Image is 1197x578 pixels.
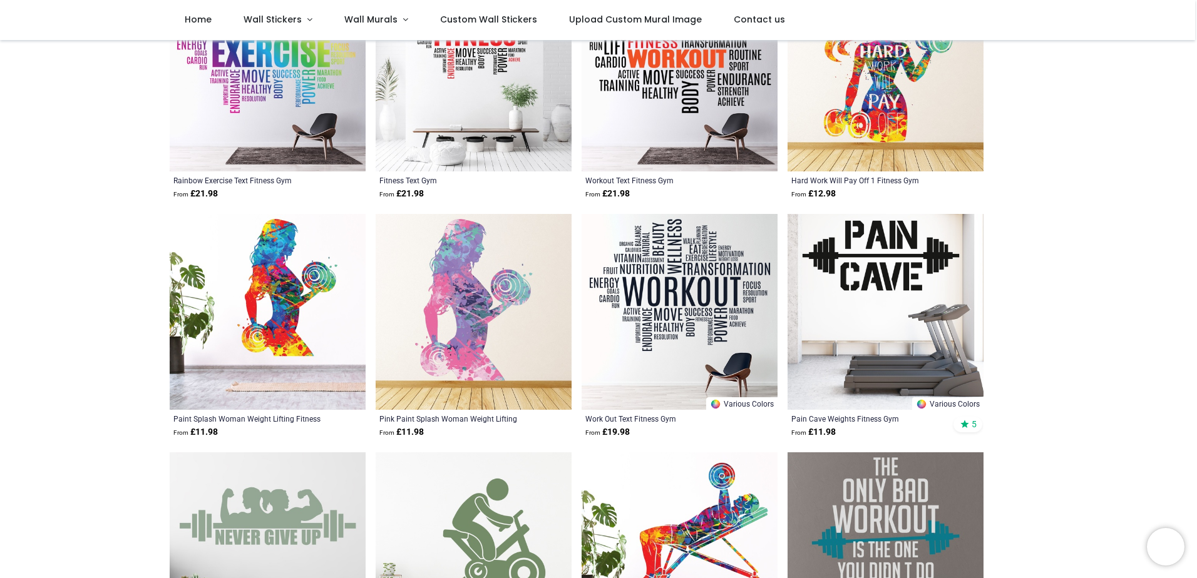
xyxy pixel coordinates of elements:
[791,191,806,198] span: From
[379,175,530,185] a: Fitness Text Gym
[173,429,188,436] span: From
[585,191,600,198] span: From
[791,413,942,423] a: Pain Cave Weights Fitness Gym
[912,397,984,410] a: Various Colors
[582,214,778,410] img: Work Out Text Fitness Gym Wall Sticker
[585,429,600,436] span: From
[379,413,530,423] a: Pink Paint Splash Woman Weight Lifting Fitness Gym
[585,426,630,439] strong: £ 19.98
[379,429,394,436] span: From
[734,13,785,26] span: Contact us
[585,413,736,423] a: Work Out Text Fitness Gym
[706,397,778,410] a: Various Colors
[569,13,702,26] span: Upload Custom Mural Image
[185,13,212,26] span: Home
[173,175,324,185] a: Rainbow Exercise Text Fitness Gym
[173,413,324,423] a: Paint Splash Woman Weight Lifting Fitness Gym
[788,214,984,410] img: Pain Cave Weights Fitness Gym Wall Sticker
[440,13,537,26] span: Custom Wall Stickers
[379,426,424,439] strong: £ 11.98
[1147,528,1184,565] iframe: Brevo live chat
[344,13,398,26] span: Wall Murals
[173,191,188,198] span: From
[173,188,218,200] strong: £ 21.98
[173,426,218,439] strong: £ 11.98
[710,398,721,410] img: Color Wheel
[791,429,806,436] span: From
[170,214,366,410] img: Paint Splash Woman Weight Lifting Fitness Gym Wall Sticker
[972,418,977,430] span: 5
[791,188,836,200] strong: £ 12.98
[376,214,572,410] img: Pink Paint Splash Woman Weight Lifting Fitness Gym Wall Sticker
[791,175,942,185] a: Hard Work Will Pay Off 1 Fitness Gym
[379,191,394,198] span: From
[585,175,736,185] a: Workout Text Fitness Gym
[791,426,836,439] strong: £ 11.98
[585,188,630,200] strong: £ 21.98
[244,13,302,26] span: Wall Stickers
[379,188,424,200] strong: £ 21.98
[916,398,927,410] img: Color Wheel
